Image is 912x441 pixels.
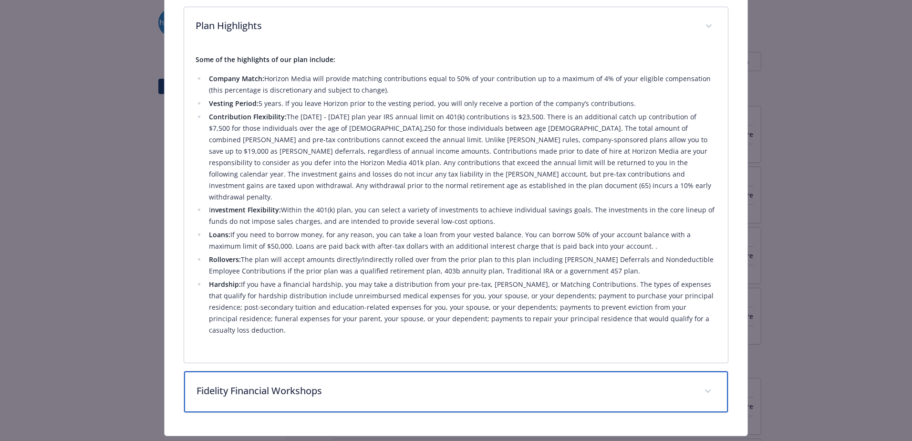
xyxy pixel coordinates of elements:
[209,112,287,121] strong: Contribution Flexibility:
[196,55,335,64] strong: Some of the highlights of our plan include:
[196,19,694,33] p: Plan Highlights
[184,46,728,363] div: Plan Highlights
[206,229,716,252] li: If you need to borrow money, for any reason, you can take a loan from your vested balance. You ca...
[206,279,716,336] li: If you have a financial hardship, you may take a distribution from your pre-tax, [PERSON_NAME], o...
[197,384,693,398] p: Fidelity Financial Workshops
[206,204,716,227] li: I Within the 401(k) plan, you can select a variety of investments to achieve individual savings g...
[206,73,716,96] li: Horizon Media will provide matching contributions equal to 50% of your contribution up to a maxim...
[211,205,281,214] strong: nvestment Flexibility:
[209,255,241,264] strong: Rollovers:
[209,99,259,108] strong: Vesting Period:
[209,280,241,289] strong: Hardship:
[206,111,716,203] li: The [DATE] - [DATE] plan year IRS annual limit on 401(k) contributions is $23,500. There is an ad...
[209,230,230,239] strong: Loans:
[184,371,728,412] div: Fidelity Financial Workshops
[184,7,728,46] div: Plan Highlights
[206,98,716,109] li: 5 years. If you leave Horizon prior to the vesting period, you will only receive a portion of the...
[209,74,264,83] strong: Company Match:
[206,254,716,277] li: The plan will accept amounts directly/indirectly rolled over from the prior plan to this plan inc...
